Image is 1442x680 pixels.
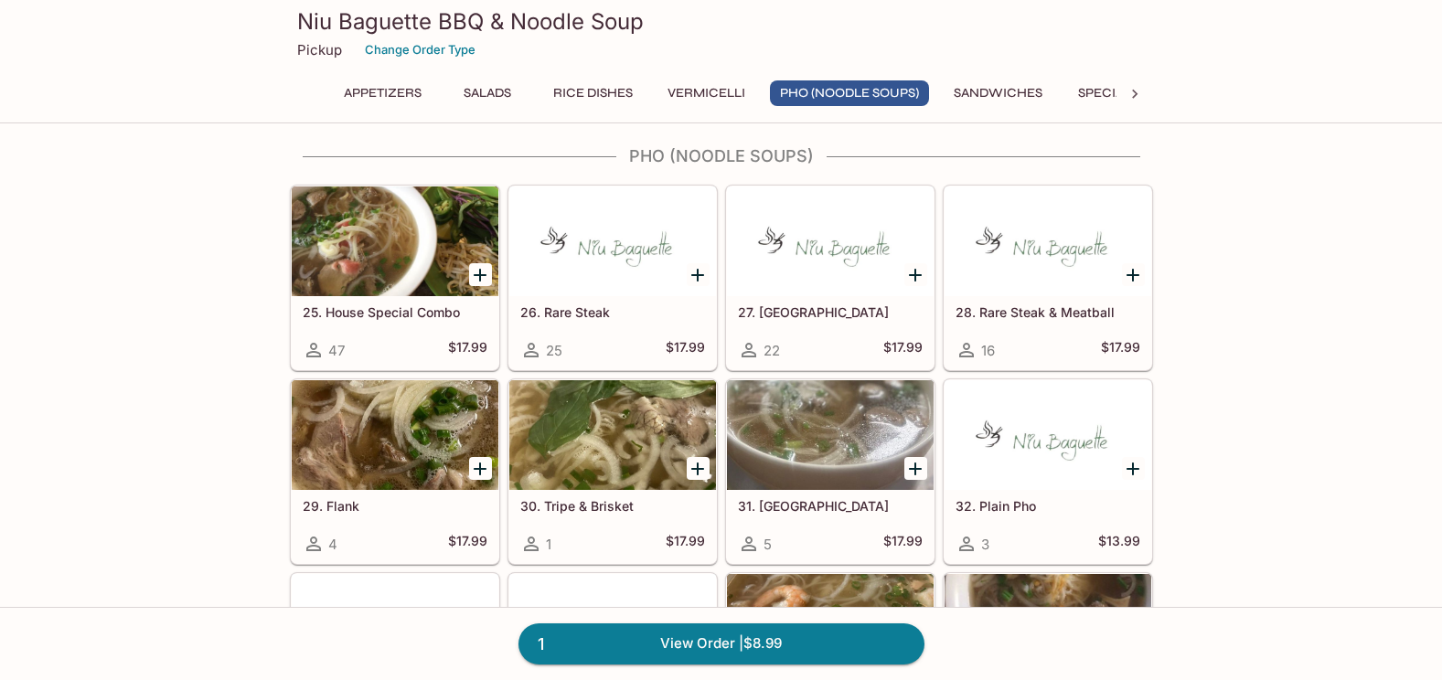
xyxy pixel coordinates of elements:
button: Salads [446,80,529,106]
h5: $17.99 [1101,339,1140,361]
button: Sandwiches [944,80,1052,106]
h3: Niu Baguette BBQ & Noodle Soup [297,7,1146,36]
button: Appetizers [334,80,432,106]
button: Rice Dishes [543,80,643,106]
h5: $17.99 [448,533,487,555]
h5: $17.99 [666,533,705,555]
a: 29. Flank4$17.99 [291,379,499,564]
div: 32. Plain Pho [945,380,1151,490]
a: 31. [GEOGRAPHIC_DATA]5$17.99 [726,379,935,564]
h5: 26. Rare Steak [520,304,705,320]
h4: Pho (Noodle Soups) [290,146,1153,166]
p: Pickup [297,41,342,58]
div: 30. Tripe & Brisket [509,380,716,490]
button: Add 27. Brisket [904,263,927,286]
span: 25 [546,342,562,359]
button: Add 29. Flank [469,457,492,480]
span: 1 [527,632,555,657]
div: 31. Meatball [727,380,934,490]
span: 5 [764,536,772,553]
button: Pho (Noodle Soups) [770,80,929,106]
h5: 27. [GEOGRAPHIC_DATA] [738,304,923,320]
h5: $17.99 [883,533,923,555]
h5: $17.99 [448,339,487,361]
h5: 30. Tripe & Brisket [520,498,705,514]
div: 26. Rare Steak [509,186,716,296]
button: Add 26. Rare Steak [687,263,710,286]
button: Change Order Type [357,36,484,64]
button: Vermicelli [657,80,755,106]
div: 29. Flank [292,380,498,490]
button: Add 30. Tripe & Brisket [687,457,710,480]
span: 3 [981,536,989,553]
button: Add 25. House Special Combo [469,263,492,286]
a: 1View Order |$8.99 [518,623,924,664]
a: 25. House Special Combo47$17.99 [291,186,499,370]
a: 32. Plain Pho3$13.99 [944,379,1152,564]
h5: $13.99 [1098,533,1140,555]
h5: 28. Rare Steak & Meatball [956,304,1140,320]
span: 22 [764,342,780,359]
h5: $17.99 [666,339,705,361]
span: 1 [546,536,551,553]
h5: 29. Flank [303,498,487,514]
h5: 25. House Special Combo [303,304,487,320]
h5: $17.99 [883,339,923,361]
div: 25. House Special Combo [292,186,498,296]
button: Add 31. Meatball [904,457,927,480]
span: 47 [328,342,345,359]
a: 27. [GEOGRAPHIC_DATA]22$17.99 [726,186,935,370]
div: 28. Rare Steak & Meatball [945,186,1151,296]
div: 27. Brisket [727,186,934,296]
a: 30. Tripe & Brisket1$17.99 [508,379,717,564]
a: 26. Rare Steak25$17.99 [508,186,717,370]
h5: 31. [GEOGRAPHIC_DATA] [738,498,923,514]
a: 28. Rare Steak & Meatball16$17.99 [944,186,1152,370]
button: Specials [1067,80,1149,106]
button: Add 28. Rare Steak & Meatball [1122,263,1145,286]
h5: 32. Plain Pho [956,498,1140,514]
button: Add 32. Plain Pho [1122,457,1145,480]
span: 4 [328,536,337,553]
span: 16 [981,342,995,359]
